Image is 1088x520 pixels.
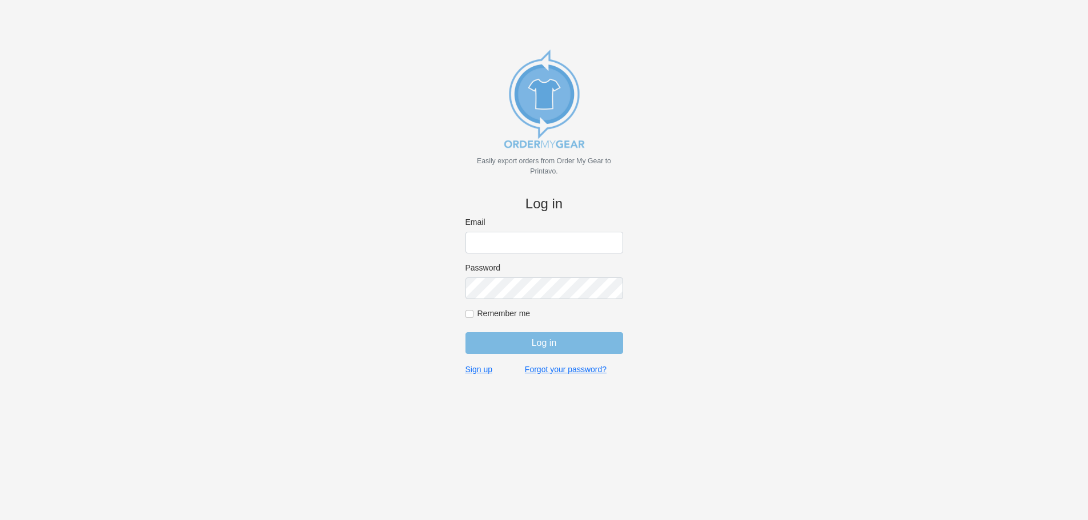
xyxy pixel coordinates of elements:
[525,364,607,374] a: Forgot your password?
[465,217,623,227] label: Email
[487,42,601,156] img: new_omg_export_logo-652582c309f788888370c3373ec495a74b7b3fc93c8838f76510ecd25890bcc4.png
[465,156,623,176] p: Easily export orders from Order My Gear to Printavo.
[477,308,623,319] label: Remember me
[465,364,492,374] a: Sign up
[465,263,623,273] label: Password
[465,196,623,212] h4: Log in
[465,332,623,354] input: Log in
